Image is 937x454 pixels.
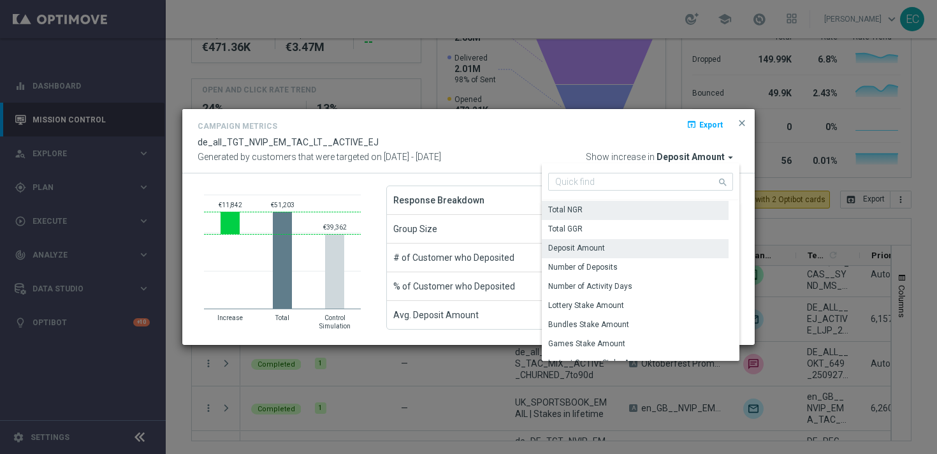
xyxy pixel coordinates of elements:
text: €39,362 [323,224,347,231]
div: Deposit Amount [548,242,605,254]
span: de_all_TGT_NVIP_EM_TAC_LT__ACTIVE_EJ [198,137,379,147]
h4: Campaign Metrics [198,122,277,131]
div: Number of Activity Days [548,281,632,292]
i: arrow_drop_down [725,152,736,163]
div: Press SPACE to select this row. [542,316,729,335]
text: Increase [217,314,243,321]
div: Press SPACE to select this row. [542,335,729,354]
div: Total GGR [548,223,583,235]
span: % of Customer who Deposited [393,272,515,300]
span: [DATE] - [DATE] [384,152,441,162]
div: Instant Games Stake Amount [548,357,652,369]
div: Press SPACE to deselect this row. [542,239,729,258]
div: Press SPACE to select this row. [542,354,729,373]
span: Response Breakdown [393,186,484,214]
div: Number of Deposits [548,261,618,273]
div: Press SPACE to select this row. [542,201,729,220]
span: Group Size [393,215,437,243]
span: Avg. Deposit Amount [393,301,479,329]
div: Press SPACE to select this row. [542,277,729,297]
span: # of Customer who Deposited [393,244,514,272]
div: Lottery Stake Amount [548,300,624,311]
div: Press SPACE to select this row. [542,220,729,239]
button: Deposit Amount arrow_drop_down [657,152,739,163]
span: close [737,118,747,128]
div: Press SPACE to select this row. [542,297,729,316]
span: Deposit Amount [657,152,725,163]
div: Games Stake Amount [548,338,625,349]
i: search [718,174,729,188]
div: Total NGR [548,204,583,216]
i: open_in_browser [686,119,697,129]
span: Show increase in [586,152,655,163]
text: Total [275,314,289,321]
button: open_in_browser Export [685,117,724,132]
span: Generated by customers that were targeted on [198,152,382,162]
div: Bundles Stake Amount [548,319,629,330]
text: €51,203 [271,201,294,209]
input: Quick find [548,173,733,191]
text: Control Simulation [319,314,351,330]
span: Export [699,120,723,129]
div: Press SPACE to select this row. [542,258,729,277]
text: €11,842 [219,201,242,209]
